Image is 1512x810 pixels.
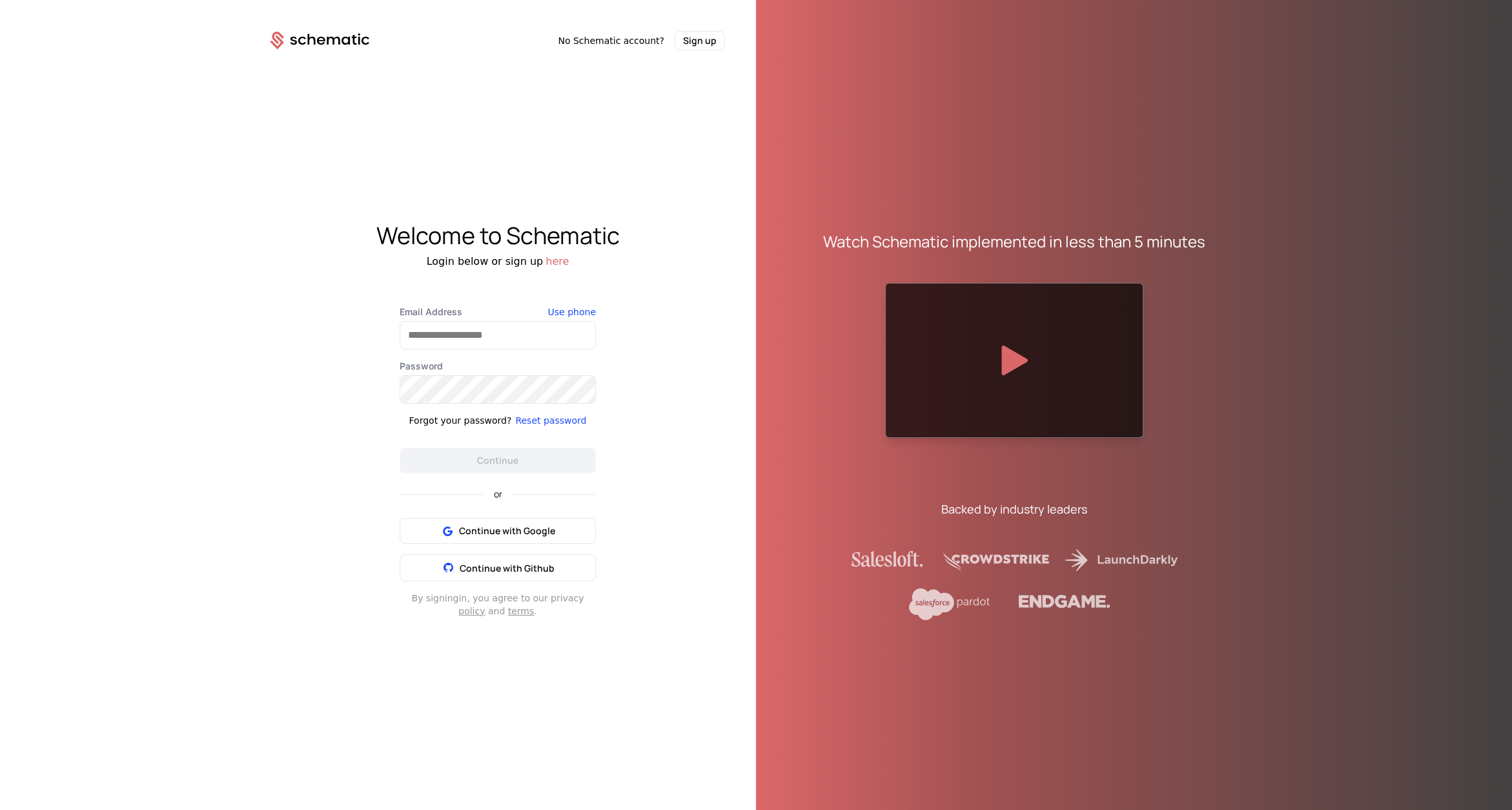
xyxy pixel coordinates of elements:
[823,231,1205,252] div: Watch Schematic implemented in less than 5 minutes
[459,524,555,537] span: Continue with Google
[508,606,535,616] a: terms
[400,518,596,544] button: Continue with Google
[400,554,596,581] button: Continue with Github
[400,360,596,373] label: Password
[515,414,586,427] button: Reset password
[409,414,512,427] div: Forgot your password?
[484,490,513,499] span: or
[558,34,664,47] span: No Schematic account?
[400,592,596,618] div: By signing in , you agree to our privacy and .
[548,306,596,318] button: Use phone
[400,306,596,318] label: Email Address
[458,606,485,616] a: policy
[240,223,756,249] div: Welcome to Schematic
[400,448,596,473] button: Continue
[240,254,756,269] div: Login below or sign up
[546,254,569,269] button: here
[941,500,1087,518] div: Backed by industry leaders
[460,562,555,574] span: Continue with Github
[675,31,725,50] button: Sign up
